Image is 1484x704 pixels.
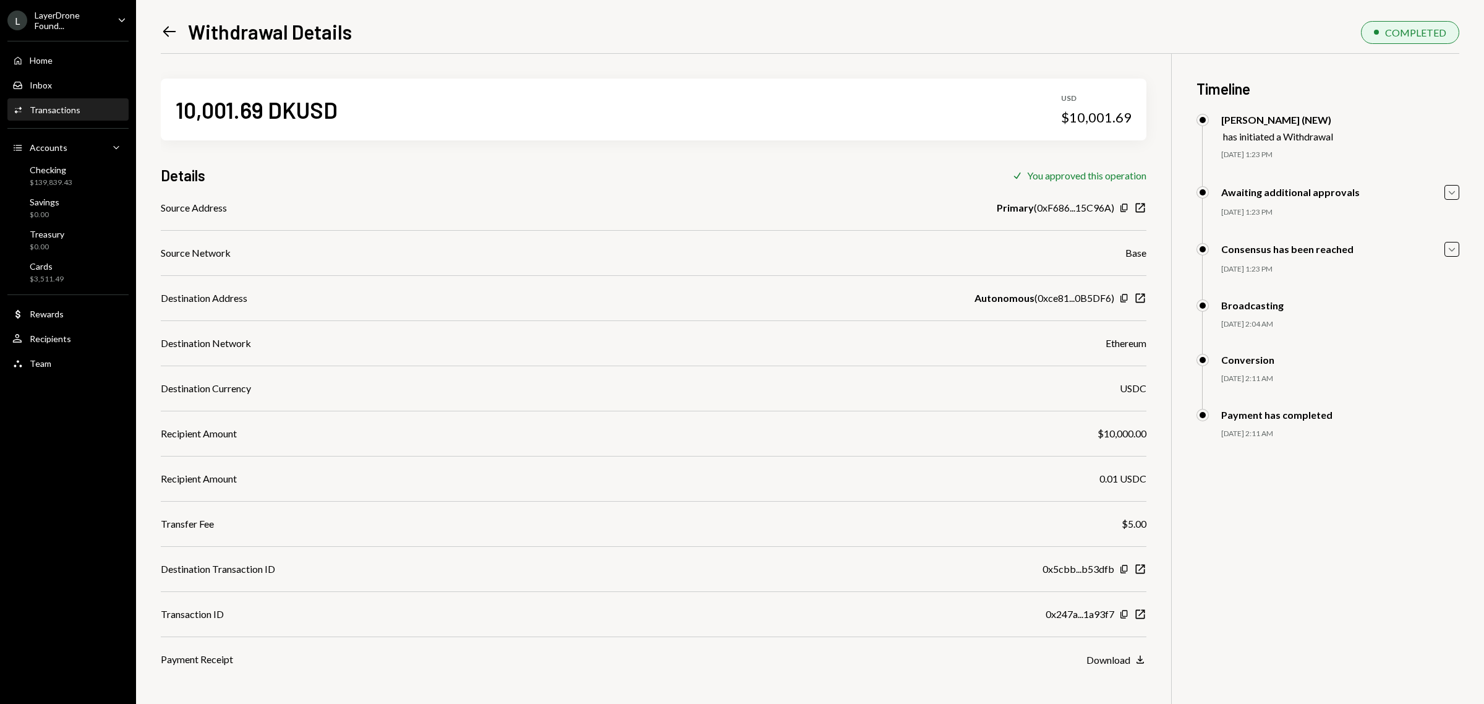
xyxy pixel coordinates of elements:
[161,381,251,396] div: Destination Currency
[161,291,247,306] div: Destination Address
[161,607,224,622] div: Transaction ID
[1099,471,1146,486] div: 0.01 USDC
[1223,131,1333,142] div: has initiated a Withdrawal
[30,274,64,285] div: $3,511.49
[30,242,64,252] div: $0.00
[1086,653,1146,667] button: Download
[1043,562,1114,577] div: 0x5cbb...b53dfb
[1221,374,1459,384] div: [DATE] 2:11 AM
[1098,426,1146,441] div: $10,000.00
[7,352,129,374] a: Team
[7,257,129,287] a: Cards$3,511.49
[161,246,231,260] div: Source Network
[1061,93,1132,104] div: USD
[30,358,51,369] div: Team
[974,291,1034,306] b: Autonomous
[1221,207,1459,218] div: [DATE] 1:23 PM
[30,210,59,220] div: $0.00
[161,200,227,215] div: Source Address
[7,303,129,325] a: Rewards
[161,426,237,441] div: Recipient Amount
[161,165,205,186] h3: Details
[30,309,64,319] div: Rewards
[30,55,53,66] div: Home
[1221,319,1459,330] div: [DATE] 2:04 AM
[1221,429,1459,439] div: [DATE] 2:11 AM
[7,11,27,30] div: L
[188,19,352,44] h1: Withdrawal Details
[161,471,237,486] div: Recipient Amount
[35,10,108,31] div: LayerDrone Found...
[30,261,64,272] div: Cards
[30,142,67,153] div: Accounts
[974,291,1114,306] div: ( 0xce81...0B5DF6 )
[7,161,129,191] a: Checking$139,839.43
[1221,299,1284,311] div: Broadcasting
[7,327,129,350] a: Recipients
[30,165,72,175] div: Checking
[7,74,129,96] a: Inbox
[997,200,1034,215] b: Primary
[7,98,129,121] a: Transactions
[1221,264,1459,275] div: [DATE] 1:23 PM
[1061,109,1132,126] div: $10,001.69
[1125,246,1146,260] div: Base
[30,105,80,115] div: Transactions
[30,229,64,239] div: Treasury
[1122,517,1146,531] div: $5.00
[30,333,71,344] div: Recipients
[161,562,275,577] div: Destination Transaction ID
[161,336,251,351] div: Destination Network
[1106,336,1146,351] div: Ethereum
[1027,170,1146,181] div: You approved this operation
[1221,409,1333,421] div: Payment has completed
[7,136,129,158] a: Accounts
[161,652,233,667] div: Payment Receipt
[30,197,59,207] div: Savings
[7,193,129,223] a: Savings$0.00
[997,200,1114,215] div: ( 0xF686...15C96A )
[30,178,72,188] div: $139,839.43
[161,517,214,531] div: Transfer Fee
[7,225,129,255] a: Treasury$0.00
[1221,114,1333,126] div: [PERSON_NAME] (NEW)
[1046,607,1114,622] div: 0x247a...1a93f7
[176,96,338,124] div: 10,001.69 DKUSD
[1221,186,1360,198] div: Awaiting additional approvals
[1221,354,1274,366] div: Conversion
[1196,79,1459,99] h3: Timeline
[1385,27,1446,38] div: COMPLETED
[1120,381,1146,396] div: USDC
[30,80,52,90] div: Inbox
[1086,654,1130,666] div: Download
[1221,243,1354,255] div: Consensus has been reached
[1221,150,1459,160] div: [DATE] 1:23 PM
[7,49,129,71] a: Home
